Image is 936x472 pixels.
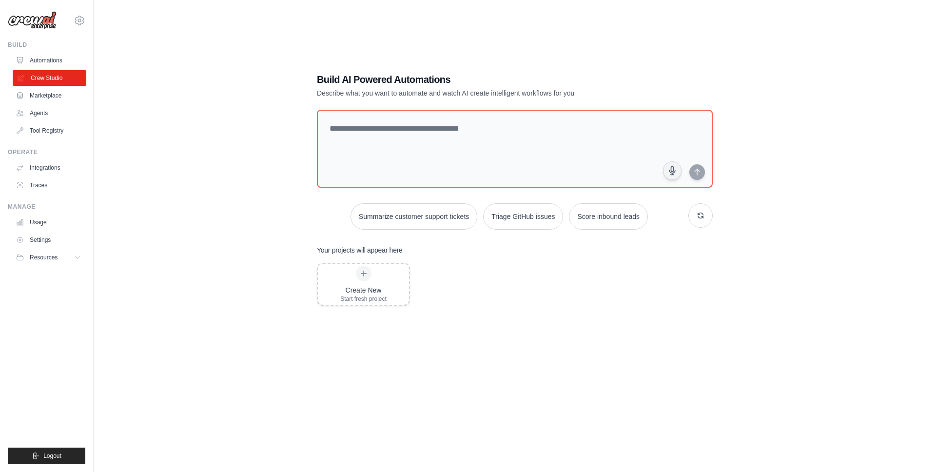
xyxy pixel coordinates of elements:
[12,160,85,176] a: Integrations
[317,245,403,255] h3: Your projects will appear here
[13,70,86,86] a: Crew Studio
[8,148,85,156] div: Operate
[12,53,85,68] a: Automations
[30,254,58,261] span: Resources
[688,203,713,228] button: Get new suggestions
[43,452,61,460] span: Logout
[12,232,85,248] a: Settings
[12,250,85,265] button: Resources
[8,448,85,464] button: Logout
[8,41,85,49] div: Build
[12,105,85,121] a: Agents
[317,73,644,86] h1: Build AI Powered Automations
[483,203,563,230] button: Triage GitHub issues
[351,203,477,230] button: Summarize customer support tickets
[340,295,387,303] div: Start fresh project
[317,88,644,98] p: Describe what you want to automate and watch AI create intelligent workflows for you
[340,285,387,295] div: Create New
[8,203,85,211] div: Manage
[12,88,85,103] a: Marketplace
[569,203,648,230] button: Score inbound leads
[663,161,682,180] button: Click to speak your automation idea
[12,123,85,138] a: Tool Registry
[12,177,85,193] a: Traces
[8,11,57,30] img: Logo
[12,215,85,230] a: Usage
